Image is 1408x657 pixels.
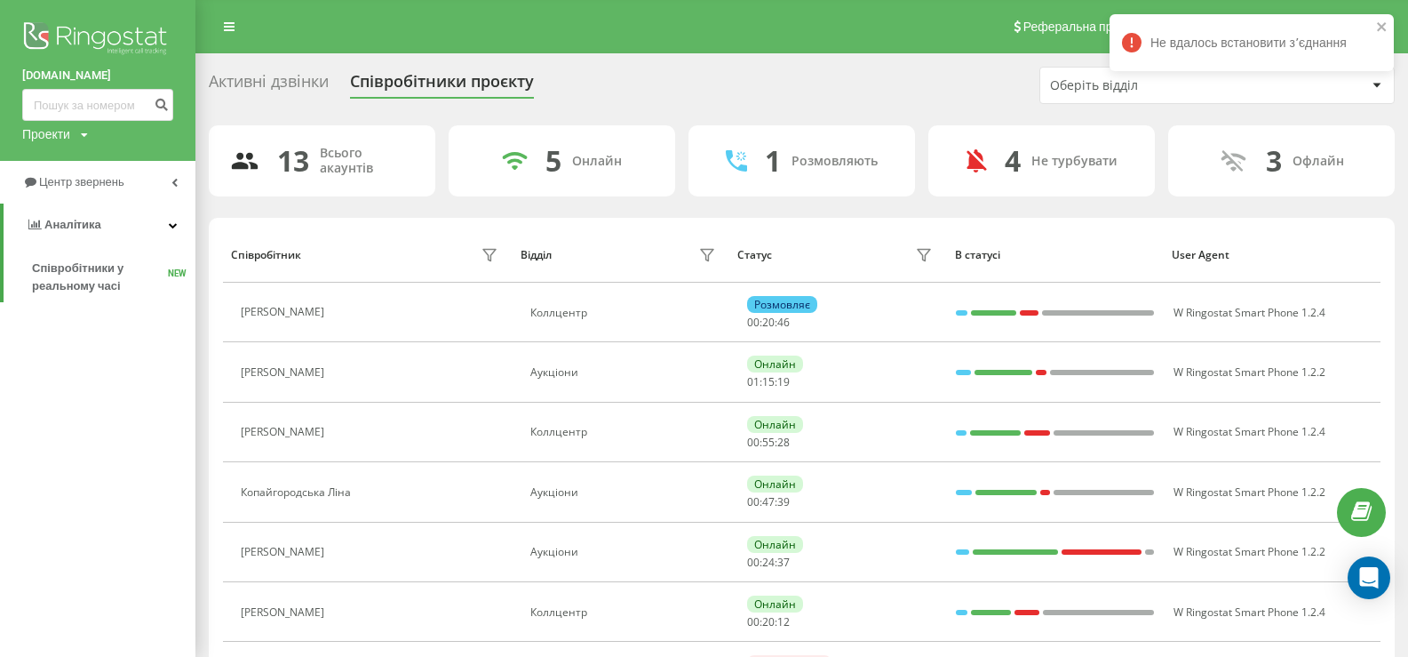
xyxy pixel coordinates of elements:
a: Співробітники у реальному часіNEW [32,252,195,302]
div: : : [747,616,790,629]
span: W Ringostat Smart Phone 1.2.2 [1173,485,1325,500]
div: Онлайн [747,536,803,553]
div: Офлайн [1293,154,1344,169]
span: Центр звернень [39,175,124,188]
div: : : [747,376,790,389]
div: : : [747,496,790,509]
div: Коллцентр [530,426,720,438]
div: Аукціони [530,486,720,499]
span: 15 [762,374,775,389]
span: W Ringostat Smart Phone 1.2.2 [1173,544,1325,559]
div: 13 [277,144,309,178]
div: В статусі [955,249,1155,261]
div: Всього акаунтів [320,146,414,176]
span: Аналiтика [44,218,101,231]
div: : : [747,316,790,329]
input: Пошук за номером [22,89,173,121]
div: Коллцентр [530,606,720,619]
button: close [1376,20,1388,36]
span: 00 [747,435,760,450]
div: Не турбувати [1031,154,1118,169]
div: [PERSON_NAME] [241,426,329,438]
div: Розмовляє [747,296,817,313]
span: 39 [777,494,790,509]
div: 5 [545,144,561,178]
span: 12 [777,614,790,629]
img: Ringostat logo [22,18,173,62]
span: 47 [762,494,775,509]
div: Співробітник [231,249,301,261]
a: Аналiтика [4,204,195,246]
span: W Ringostat Smart Phone 1.2.4 [1173,424,1325,439]
span: 00 [747,315,760,330]
div: [PERSON_NAME] [241,606,329,619]
span: W Ringostat Smart Phone 1.2.4 [1173,605,1325,620]
div: [PERSON_NAME] [241,366,329,379]
div: Онлайн [572,154,622,169]
div: Аукціони [530,366,720,379]
span: W Ringostat Smart Phone 1.2.2 [1173,365,1325,380]
div: Проекти [22,125,70,143]
a: [DOMAIN_NAME] [22,67,173,84]
div: Розмовляють [792,154,878,169]
div: Онлайн [747,476,803,493]
span: Співробітники у реальному часі [32,260,168,295]
div: [PERSON_NAME] [241,546,329,558]
div: 3 [1266,144,1282,178]
div: [PERSON_NAME] [241,306,329,318]
span: 55 [762,435,775,450]
div: 4 [1005,144,1021,178]
div: Аукціони [530,546,720,558]
span: 37 [777,555,790,570]
div: : : [747,557,790,569]
div: Активні дзвінки [209,72,329,100]
div: Open Intercom Messenger [1348,557,1390,599]
span: W Ringostat Smart Phone 1.2.4 [1173,305,1325,320]
div: Відділ [521,249,552,261]
div: Співробітники проєкту [350,72,534,100]
span: 00 [747,614,760,629]
div: Статус [737,249,772,261]
div: Онлайн [747,416,803,433]
div: Оберіть відділ [1050,78,1262,93]
span: 00 [747,494,760,509]
div: Онлайн [747,356,803,373]
span: 19 [777,374,790,389]
span: 24 [762,555,775,570]
div: Онлайн [747,596,803,613]
span: 20 [762,315,775,330]
div: User Agent [1172,249,1372,261]
div: Не вдалось встановити зʼєднання [1110,14,1394,71]
span: 00 [747,555,760,570]
span: 46 [777,315,790,330]
div: : : [747,437,790,449]
span: 28 [777,435,790,450]
span: Реферальна програма [1023,20,1154,34]
span: 01 [747,374,760,389]
div: Коллцентр [530,307,720,319]
div: 1 [765,144,781,178]
div: Копайгородська Ліна [241,486,355,499]
span: 20 [762,614,775,629]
